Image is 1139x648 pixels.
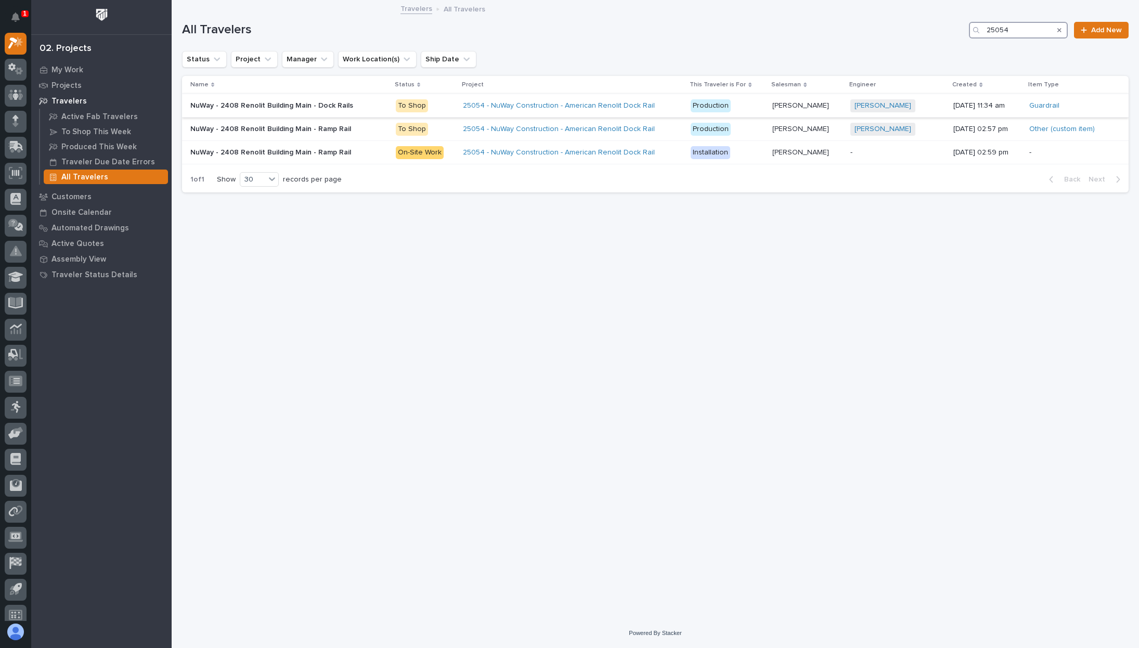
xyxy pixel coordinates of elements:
p: records per page [283,175,342,184]
p: Travelers [51,97,87,106]
a: Travelers [31,93,172,109]
a: Travelers [400,2,432,14]
a: Other (custom item) [1029,125,1095,134]
a: Traveler Due Date Errors [40,154,172,169]
div: Production [691,123,731,136]
p: NuWay - 2408 Renolit Building Main - Ramp Rail [190,148,372,157]
a: To Shop This Week [40,124,172,139]
p: Item Type [1028,79,1059,90]
p: Assembly View [51,255,106,264]
a: [PERSON_NAME] [855,125,911,134]
h1: All Travelers [182,22,965,37]
p: 1 [23,10,27,17]
div: Installation [691,146,730,159]
img: Workspace Logo [92,5,111,24]
a: Active Fab Travelers [40,109,172,124]
input: Search [969,22,1068,38]
a: Active Quotes [31,236,172,251]
p: Automated Drawings [51,224,129,233]
button: Manager [282,51,334,68]
p: Projects [51,81,82,90]
p: Onsite Calendar [51,208,112,217]
a: 25054 - NuWay Construction - American Renolit Dock Rail [463,148,655,157]
div: To Shop [396,123,428,136]
a: 25054 - NuWay Construction - American Renolit Dock Rail [463,101,655,110]
a: Guardrail [1029,101,1059,110]
p: Active Fab Travelers [61,112,138,122]
p: Traveler Due Date Errors [61,158,155,167]
p: NuWay - 2408 Renolit Building Main - Ramp Rail [190,125,372,134]
button: users-avatar [5,621,27,643]
p: [PERSON_NAME] [772,99,831,110]
button: Back [1041,175,1084,184]
div: Notifications1 [13,12,27,29]
div: 30 [240,174,265,185]
a: Customers [31,189,172,204]
p: Show [217,175,236,184]
a: Traveler Status Details [31,267,172,282]
a: Produced This Week [40,139,172,154]
div: To Shop [396,99,428,112]
p: [PERSON_NAME] [772,146,831,157]
p: 1 of 1 [182,167,213,192]
button: Ship Date [421,51,476,68]
button: Work Location(s) [338,51,417,68]
a: Projects [31,77,172,93]
p: Project [462,79,484,90]
div: Production [691,99,731,112]
a: All Travelers [40,170,172,184]
a: [PERSON_NAME] [855,101,911,110]
button: Notifications [5,6,27,28]
p: [DATE] 11:34 am [953,101,1021,110]
span: Next [1089,175,1111,184]
p: - [1029,148,1112,157]
p: My Work [51,66,83,75]
tr: NuWay - 2408 Renolit Building Main - Ramp RailOn-Site Work25054 - NuWay Construction - American R... [182,141,1129,164]
tr: NuWay - 2408 Renolit Building Main - Dock RailsTo Shop25054 - NuWay Construction - American Renol... [182,94,1129,118]
p: This Traveler is For [690,79,746,90]
p: NuWay - 2408 Renolit Building Main - Dock Rails [190,101,372,110]
p: Active Quotes [51,239,104,249]
a: 25054 - NuWay Construction - American Renolit Dock Rail [463,125,655,134]
p: Traveler Status Details [51,270,137,280]
span: Back [1058,175,1080,184]
p: [PERSON_NAME] [772,123,831,134]
p: Status [395,79,415,90]
div: On-Site Work [396,146,444,159]
tr: NuWay - 2408 Renolit Building Main - Ramp RailTo Shop25054 - NuWay Construction - American Renoli... [182,118,1129,141]
a: Powered By Stacker [629,630,681,636]
a: Add New [1074,22,1129,38]
p: [DATE] 02:57 pm [953,125,1021,134]
div: 02. Projects [40,43,92,55]
p: All Travelers [61,173,108,182]
button: Status [182,51,227,68]
p: All Travelers [444,3,485,14]
p: To Shop This Week [61,127,131,137]
a: Onsite Calendar [31,204,172,220]
p: Created [952,79,977,90]
a: My Work [31,62,172,77]
button: Project [231,51,278,68]
p: Name [190,79,209,90]
a: Assembly View [31,251,172,267]
p: Salesman [771,79,801,90]
p: Customers [51,192,92,202]
span: Add New [1091,27,1122,34]
p: [DATE] 02:59 pm [953,148,1021,157]
p: - [850,148,946,157]
button: Next [1084,175,1129,184]
p: Produced This Week [61,142,137,152]
p: Engineer [849,79,876,90]
a: Automated Drawings [31,220,172,236]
